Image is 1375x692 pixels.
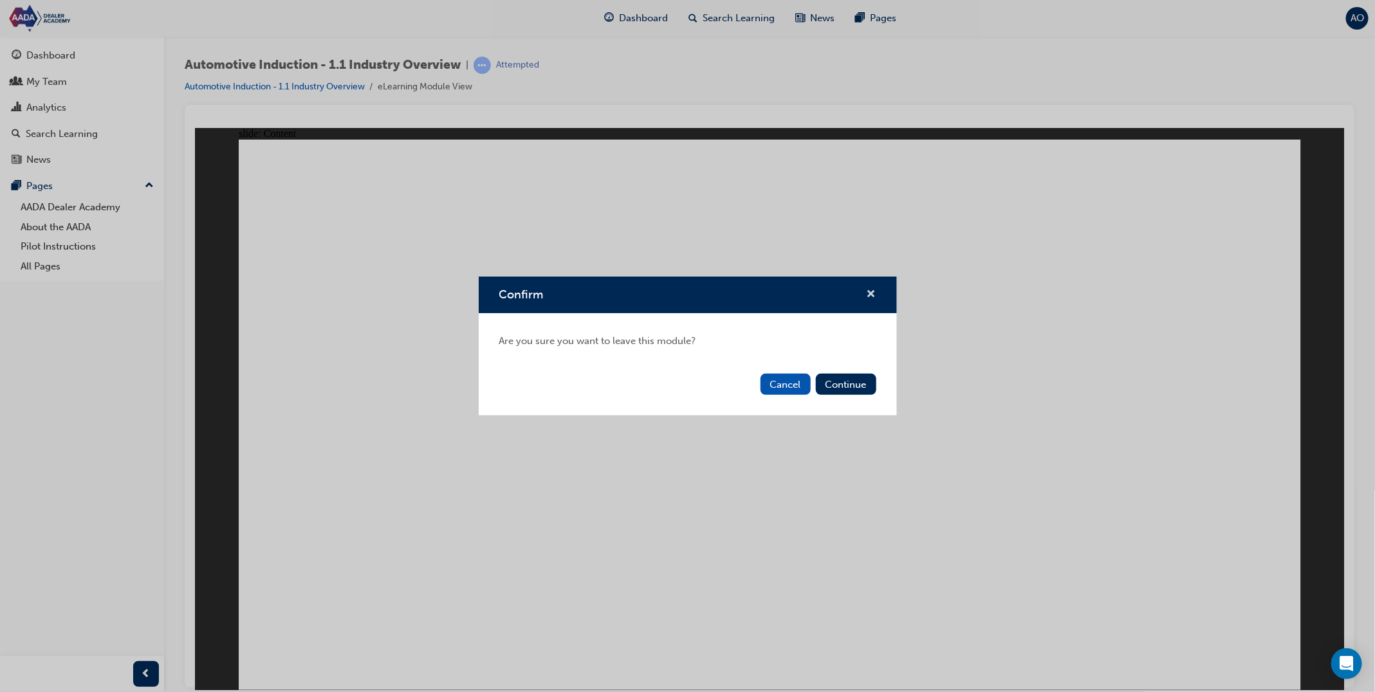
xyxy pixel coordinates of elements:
div: Are you sure you want to leave this module? [479,313,897,369]
span: Confirm [499,287,544,302]
button: cross-icon [867,287,876,303]
div: Confirm [479,277,897,415]
button: Continue [816,374,876,395]
span: cross-icon [867,289,876,301]
button: Cancel [761,374,811,395]
div: Open Intercom Messenger [1331,648,1362,679]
